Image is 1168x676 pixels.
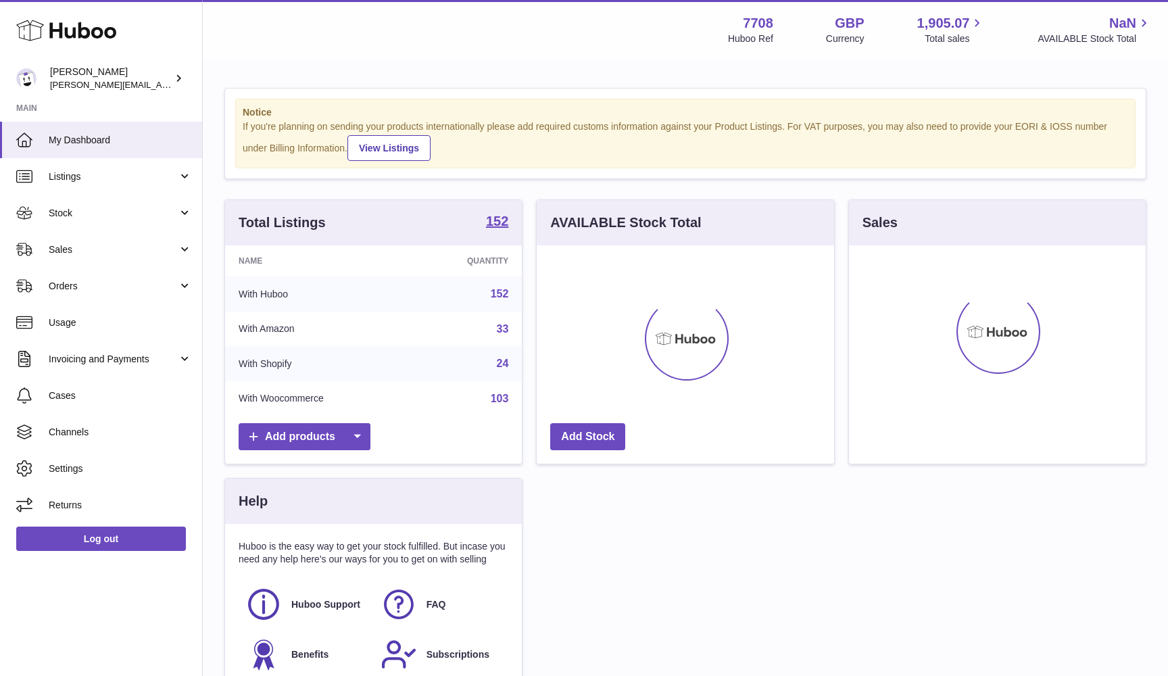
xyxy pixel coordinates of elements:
[239,540,508,566] p: Huboo is the easy way to get your stock fulfilled. But incase you need any help here's our ways f...
[743,14,773,32] strong: 7708
[381,586,502,623] a: FAQ
[291,648,328,661] span: Benefits
[427,648,489,661] span: Subscriptions
[16,68,36,89] img: victor@erbology.co
[49,499,192,512] span: Returns
[1038,32,1152,45] span: AVAILABLE Stock Total
[917,14,985,45] a: 1,905.07 Total sales
[49,426,192,439] span: Channels
[1109,14,1136,32] span: NaN
[49,462,192,475] span: Settings
[497,358,509,369] a: 24
[347,135,431,161] a: View Listings
[50,66,172,91] div: [PERSON_NAME]
[225,381,410,416] td: With Woocommerce
[50,79,271,90] span: [PERSON_NAME][EMAIL_ADDRESS][DOMAIN_NAME]
[49,280,178,293] span: Orders
[239,423,370,451] a: Add products
[16,527,186,551] a: Log out
[291,598,360,611] span: Huboo Support
[49,316,192,329] span: Usage
[49,170,178,183] span: Listings
[550,423,625,451] a: Add Stock
[862,214,898,232] h3: Sales
[835,14,864,32] strong: GBP
[245,586,367,623] a: Huboo Support
[225,245,410,276] th: Name
[491,288,509,299] a: 152
[49,353,178,366] span: Invoicing and Payments
[410,245,522,276] th: Quantity
[225,312,410,347] td: With Amazon
[491,393,509,404] a: 103
[49,207,178,220] span: Stock
[486,214,508,228] strong: 152
[917,14,970,32] span: 1,905.07
[925,32,985,45] span: Total sales
[728,32,773,45] div: Huboo Ref
[1038,14,1152,45] a: NaN AVAILABLE Stock Total
[497,323,509,335] a: 33
[49,134,192,147] span: My Dashboard
[427,598,446,611] span: FAQ
[826,32,865,45] div: Currency
[239,214,326,232] h3: Total Listings
[243,106,1128,119] strong: Notice
[486,214,508,231] a: 152
[225,276,410,312] td: With Huboo
[245,636,367,673] a: Benefits
[550,214,701,232] h3: AVAILABLE Stock Total
[225,346,410,381] td: With Shopify
[243,120,1128,161] div: If you're planning on sending your products internationally please add required customs informati...
[239,492,268,510] h3: Help
[381,636,502,673] a: Subscriptions
[49,243,178,256] span: Sales
[49,389,192,402] span: Cases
